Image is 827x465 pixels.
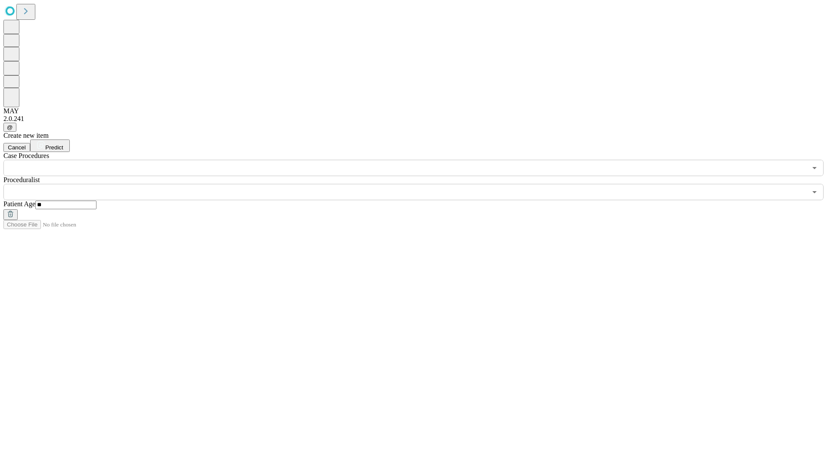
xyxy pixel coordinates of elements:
button: Predict [30,139,70,152]
button: Open [808,186,821,198]
span: @ [7,124,13,130]
button: @ [3,123,16,132]
span: Scheduled Procedure [3,152,49,159]
span: Proceduralist [3,176,40,183]
div: 2.0.241 [3,115,824,123]
button: Cancel [3,143,30,152]
span: Create new item [3,132,49,139]
div: MAY [3,107,824,115]
span: Predict [45,144,63,151]
span: Cancel [8,144,26,151]
span: Patient Age [3,200,35,208]
button: Open [808,162,821,174]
